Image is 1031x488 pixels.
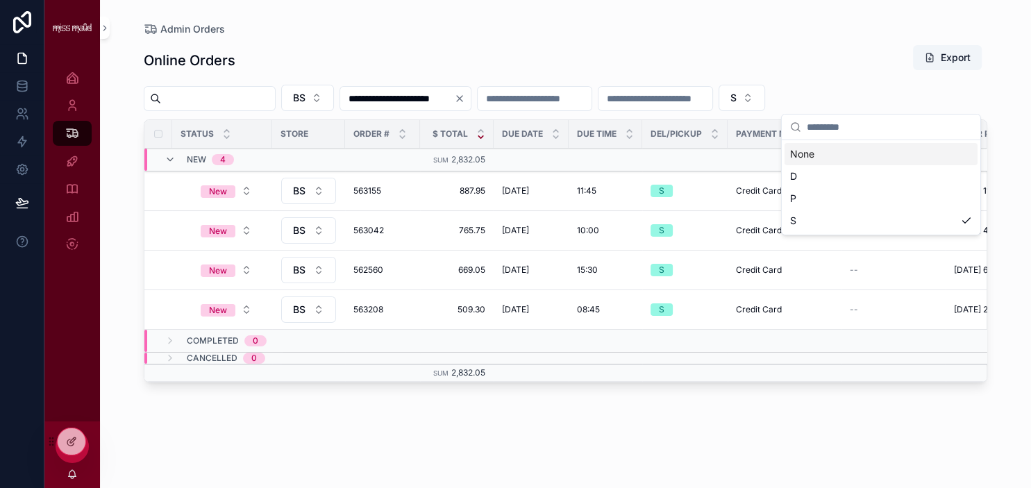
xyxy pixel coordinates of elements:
button: Select Button [281,85,334,111]
small: Sum [433,156,449,164]
div: S [785,210,978,232]
button: Select Button [190,258,263,283]
a: 11:45 [577,185,634,196]
span: BS [293,184,305,198]
span: Status [181,128,214,140]
a: 563042 [353,225,412,236]
div: S [659,185,664,197]
div: S [659,224,664,237]
span: [DATE] [502,264,529,276]
span: 10:00 [577,225,599,236]
button: Select Button [190,218,263,243]
span: Store [280,128,308,140]
span: Credit Card [736,304,782,315]
button: Select Button [719,85,765,111]
span: $ Total [433,128,468,140]
button: Clear [454,93,471,104]
a: Select Button [280,177,337,205]
span: [DATE] [502,185,529,196]
a: [DATE] [502,225,560,236]
span: Order # [353,128,389,140]
span: BS [293,303,305,317]
span: 08:45 [577,304,600,315]
span: Admin Orders [160,22,225,36]
a: [DATE] [502,185,560,196]
a: [DATE] [502,264,560,276]
div: New [209,304,227,317]
a: 509.30 [428,304,485,315]
a: [DATE] [502,304,560,315]
span: Credit Card [736,225,782,236]
a: 669.05 [428,264,485,276]
h1: Online Orders [144,51,235,70]
span: Due Date [502,128,543,140]
span: BS [293,263,305,277]
a: -- [850,264,937,276]
button: Select Button [281,257,336,283]
div: 4 [220,154,226,165]
img: App logo [53,23,92,33]
div: New [209,225,227,237]
span: [DATE] [502,225,529,236]
button: Select Button [281,217,336,244]
a: S [651,264,719,276]
small: Sum [433,369,449,377]
div: New [209,264,227,277]
div: scrollable content [44,56,100,275]
span: Credit Card [736,185,782,196]
div: None [785,143,978,165]
a: -- [850,304,937,315]
a: S [651,224,719,237]
span: S [730,91,737,105]
span: Due Time [577,128,617,140]
a: 10:00 [577,225,634,236]
a: Credit Card [736,185,833,196]
a: Select Button [189,217,264,244]
button: Select Button [190,297,263,322]
div: P [785,187,978,210]
div: S [659,303,664,316]
span: BS [293,91,305,105]
div: 0 [253,335,258,346]
a: Select Button [189,178,264,204]
a: Credit Card [736,225,833,236]
a: Select Button [280,296,337,323]
a: 563208 [353,304,412,315]
div: 0 [251,353,257,364]
div: New [209,185,227,198]
span: BS [293,224,305,237]
a: 08:45 [577,304,634,315]
span: Del/Pickup [651,128,702,140]
span: 15:30 [577,264,598,276]
button: Select Button [281,296,336,323]
span: New [187,154,206,165]
button: Select Button [281,178,336,204]
a: S [651,185,719,197]
span: -- [850,264,858,276]
span: Order Placed [954,128,1018,140]
a: Credit Card [736,304,833,315]
a: Admin Orders [144,22,225,36]
div: D [785,165,978,187]
a: Select Button [189,296,264,323]
a: 887.95 [428,185,485,196]
span: 562560 [353,264,412,276]
a: 563155 [353,185,412,196]
span: Cancelled [187,353,237,364]
button: Export [913,45,982,70]
span: 2,832.05 [451,154,485,165]
div: Suggestions [782,140,980,235]
span: Payment Method [736,128,816,140]
span: 11:45 [577,185,596,196]
a: S [651,303,719,316]
span: [DATE] 11:31 am [954,185,1015,196]
a: Credit Card [736,264,833,276]
a: 15:30 [577,264,634,276]
span: [DATE] 4:25 pm [954,225,1015,236]
span: -- [850,304,858,315]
